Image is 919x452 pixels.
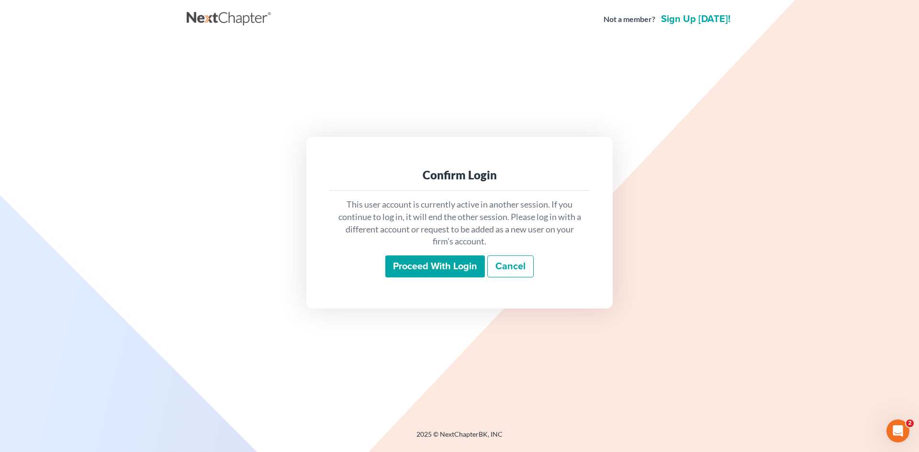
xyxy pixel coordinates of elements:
strong: Not a member? [604,14,655,25]
a: Cancel [487,255,534,277]
p: This user account is currently active in another session. If you continue to log in, it will end ... [337,198,582,248]
div: Confirm Login [337,167,582,183]
span: 2 [906,419,914,427]
div: 2025 © NextChapterBK, INC [187,430,732,447]
a: Sign up [DATE]! [659,14,732,24]
input: Proceed with login [385,255,485,277]
iframe: Intercom live chat [886,419,909,442]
